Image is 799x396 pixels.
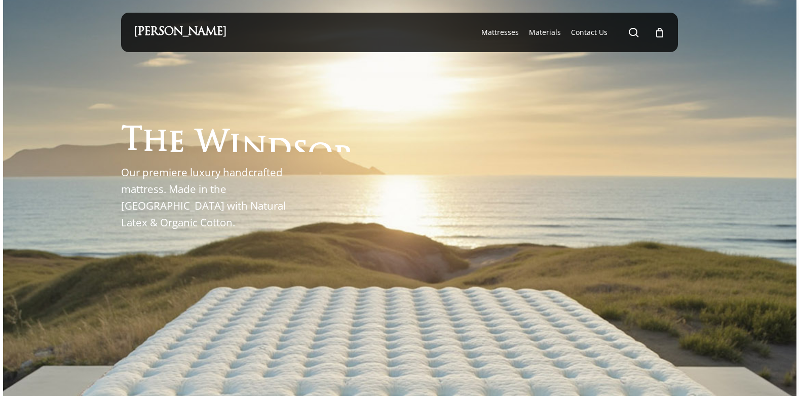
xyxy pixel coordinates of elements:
[121,164,311,230] p: Our premiere luxury handcrafted mattress. Made in the [GEOGRAPHIC_DATA] with Natural Latex & Orga...
[241,133,267,164] span: n
[571,27,607,37] a: Contact Us
[267,135,292,166] span: d
[292,137,308,168] span: s
[333,143,354,174] span: r
[121,126,142,157] span: T
[229,131,241,162] span: i
[142,127,168,158] span: h
[481,27,519,37] a: Mattresses
[195,130,229,161] span: W
[308,140,333,171] span: o
[134,27,226,38] a: [PERSON_NAME]
[529,27,561,37] a: Materials
[121,121,354,152] h1: The Windsor
[476,13,665,52] nav: Main Menu
[168,129,185,160] span: e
